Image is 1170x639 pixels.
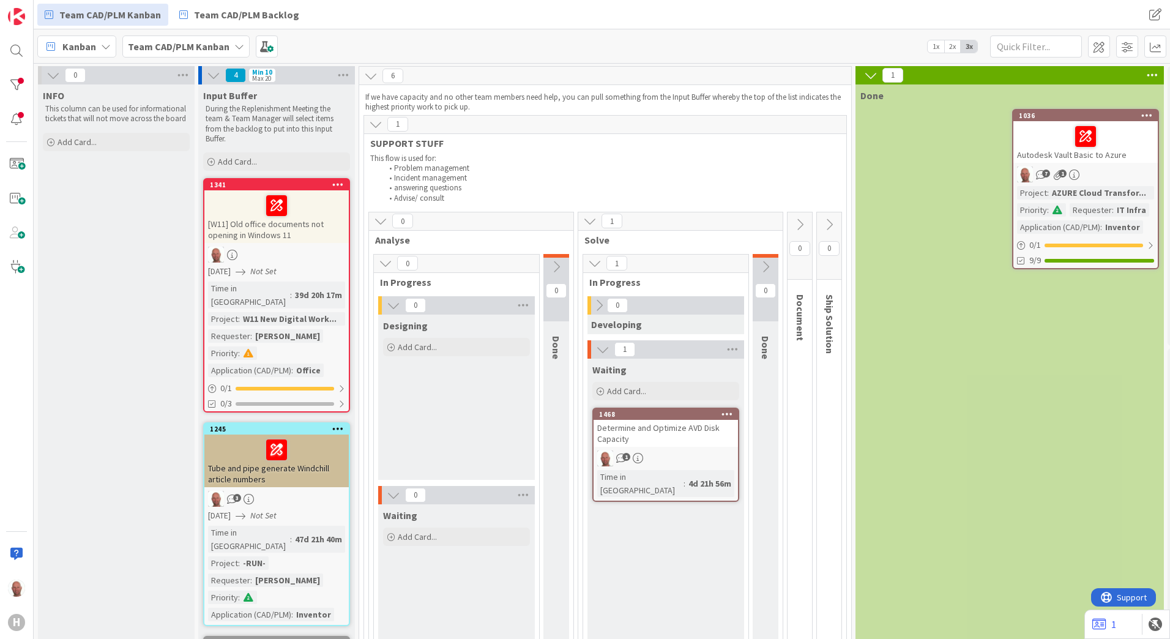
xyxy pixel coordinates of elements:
span: : [238,346,240,360]
span: [DATE] [208,509,231,522]
img: RK [8,580,25,597]
li: Incident management [382,173,841,183]
div: 1468 [594,409,738,420]
div: Requester [1070,203,1112,217]
span: 0 [392,214,413,228]
span: 1 [622,453,630,461]
span: 0 [789,241,810,256]
div: Determine and Optimize AVD Disk Capacity [594,420,738,447]
div: RK [1013,166,1158,182]
div: Autodesk Vault Basic to Azure [1013,121,1158,163]
div: 47d 21h 40m [292,532,345,546]
div: Priority [208,346,238,360]
span: INFO [43,89,64,102]
div: RK [594,450,738,466]
span: 0 [546,283,567,298]
div: 1468 [599,410,738,419]
p: During the Replenishment Meeting the team & Team Manager will select items from the backlog to pu... [206,104,348,144]
span: Done [860,89,884,102]
span: Waiting [383,509,417,521]
div: Requester [208,329,250,343]
div: [PERSON_NAME] [252,574,323,587]
span: Solve [584,234,767,246]
div: 0/1 [1013,237,1158,253]
span: Done [550,336,562,359]
span: Done [759,336,772,359]
span: : [250,574,252,587]
div: 1245Tube and pipe generate Windchill article numbers [204,424,349,487]
div: 1468Determine and Optimize AVD Disk Capacity [594,409,738,447]
div: -RUN- [240,556,269,570]
div: Application (CAD/PLM) [208,364,291,377]
div: Office [293,364,324,377]
p: If we have capacity and no other team members need help, you can pull something from the Input Bu... [365,92,845,113]
span: Ship Solution [824,294,836,354]
div: Time in [GEOGRAPHIC_DATA] [597,470,684,497]
span: 0 [397,256,418,271]
b: Team CAD/PLM Kanban [128,40,229,53]
span: Add Card... [398,531,437,542]
span: Input Buffer [203,89,257,102]
div: Min 10 [252,69,272,75]
div: 1245 [204,424,349,435]
span: 0 [65,68,86,83]
img: RK [1017,166,1033,182]
div: [PERSON_NAME] [252,329,323,343]
div: [W11] Old office documents not opening in Windows 11 [204,190,349,243]
span: 1 [882,68,903,83]
span: : [1047,203,1049,217]
span: : [238,556,240,570]
div: W11 New Digital Work... [240,312,340,326]
div: 1341 [204,179,349,190]
p: This column can be used for informational tickets that will not move across the board [45,104,187,124]
span: In Progress [380,276,524,288]
span: Add Card... [218,156,257,167]
div: Tube and pipe generate Windchill article numbers [204,435,349,487]
div: Inventor [293,608,334,621]
div: Time in [GEOGRAPHIC_DATA] [208,526,290,553]
div: Priority [1017,203,1047,217]
span: In Progress [589,276,733,288]
span: : [290,532,292,546]
i: Not Set [250,510,277,521]
span: 1x [928,40,944,53]
div: 39d 20h 17m [292,288,345,302]
p: This flow is used for: [370,154,840,163]
div: H [8,614,25,631]
li: Advise/ consult [382,193,841,203]
span: 0 [607,298,628,313]
span: 0/3 [220,397,232,410]
a: 1036Autodesk Vault Basic to AzureRKProject:AZURE Cloud Transfor...Priority:Requester:IT InfraAppl... [1012,109,1159,269]
span: : [1047,186,1049,200]
div: 4d 21h 56m [685,477,734,490]
span: SUPPORT STUFF [370,137,831,149]
span: : [1100,220,1102,234]
a: Team CAD/PLM Kanban [37,4,168,26]
span: 4 [225,68,246,83]
li: answering questions [382,183,841,193]
div: 1036 [1013,110,1158,121]
div: Project [1017,186,1047,200]
img: RK [208,247,224,263]
span: 0 [819,241,840,256]
div: IT Infra [1114,203,1149,217]
span: Waiting [592,364,627,376]
span: 0 [405,298,426,313]
div: 1036Autodesk Vault Basic to Azure [1013,110,1158,163]
div: RK [204,491,349,507]
a: Team CAD/PLM Backlog [172,4,307,26]
span: 0 / 1 [1029,239,1041,252]
div: AZURE Cloud Transfor... [1049,186,1149,200]
span: [DATE] [208,265,231,278]
i: Not Set [250,266,277,277]
span: Team CAD/PLM Kanban [59,7,161,22]
a: 1468Determine and Optimize AVD Disk CapacityRKTime in [GEOGRAPHIC_DATA]:4d 21h 56m [592,408,739,502]
div: 1245 [210,425,349,433]
span: 1 [602,214,622,228]
a: 1341[W11] Old office documents not opening in Windows 11RK[DATE]Not SetTime in [GEOGRAPHIC_DATA]:... [203,178,350,413]
div: Max 20 [252,75,271,81]
span: Analyse [375,234,558,246]
span: 0 [755,283,776,298]
img: RK [597,450,613,466]
a: 1 [1092,617,1116,632]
